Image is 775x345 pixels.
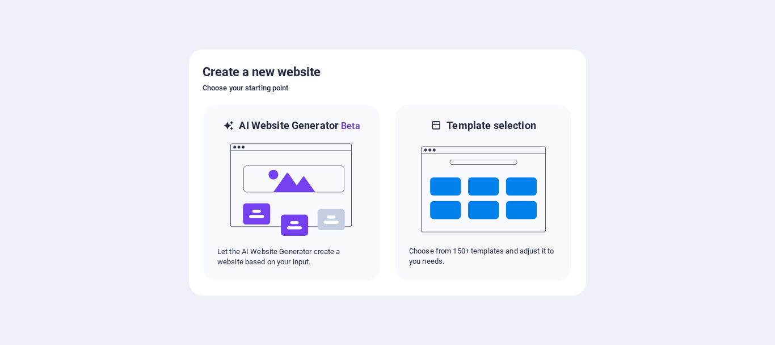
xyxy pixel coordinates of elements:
[203,81,572,95] h6: Choose your starting point
[339,120,360,131] span: Beta
[217,247,366,267] p: Let the AI Website Generator create a website based on your input.
[394,104,572,282] div: Template selectionChoose from 150+ templates and adjust it to you needs.
[203,104,381,282] div: AI Website GeneratorBetaaiLet the AI Website Generator create a website based on your input.
[409,246,558,267] p: Choose from 150+ templates and adjust it to you needs.
[203,63,572,81] h5: Create a new website
[229,133,354,247] img: ai
[447,119,536,132] h6: Template selection
[239,119,360,133] h6: AI Website Generator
